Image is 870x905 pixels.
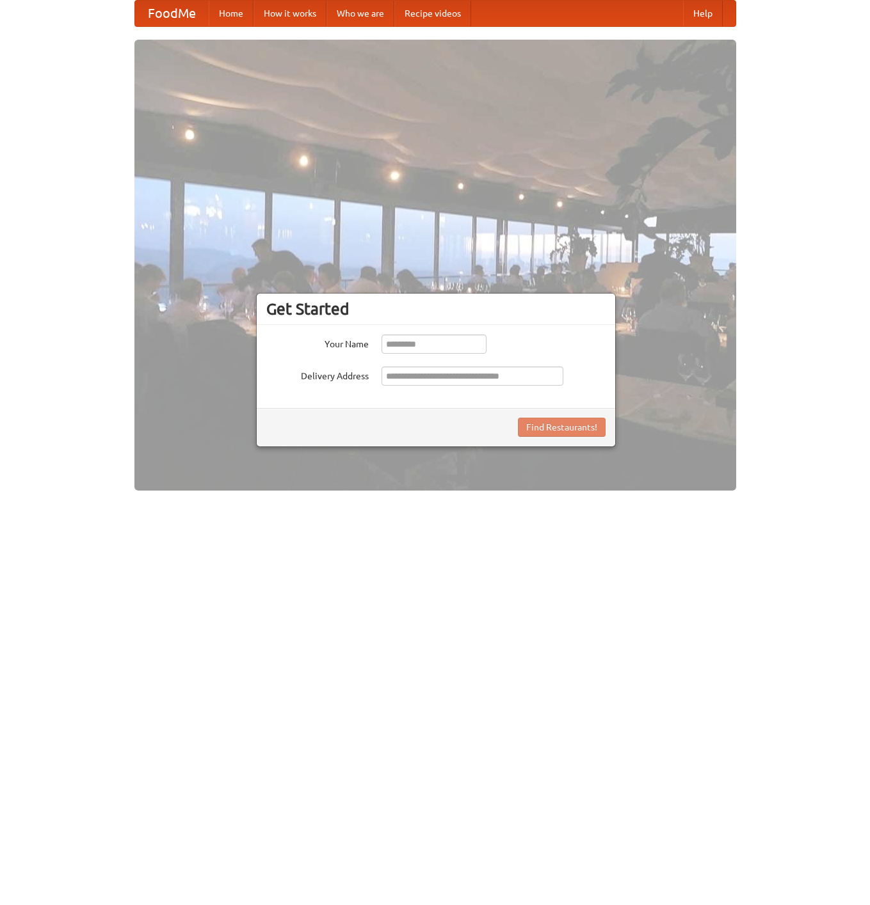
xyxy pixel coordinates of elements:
[135,1,209,26] a: FoodMe
[254,1,326,26] a: How it works
[326,1,394,26] a: Who we are
[266,299,606,319] h3: Get Started
[683,1,723,26] a: Help
[394,1,471,26] a: Recipe videos
[266,366,369,382] label: Delivery Address
[266,334,369,350] label: Your Name
[518,418,606,437] button: Find Restaurants!
[209,1,254,26] a: Home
